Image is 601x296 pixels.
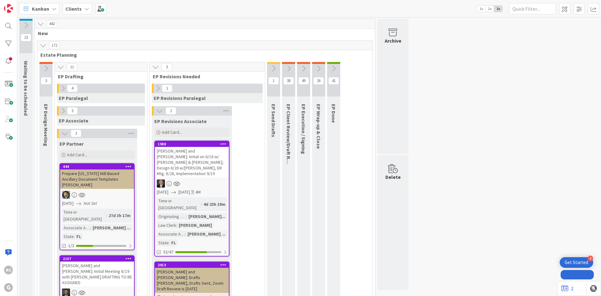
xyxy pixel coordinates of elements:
div: 1988 [155,141,229,147]
span: 11 [67,63,77,71]
span: 41 [328,77,339,85]
span: EP Associate [59,117,88,124]
div: 444 [63,164,134,169]
span: [DATE] [62,200,74,207]
span: 3 [67,107,78,115]
span: 442 [47,20,57,28]
span: EP Send Drafts [270,104,277,137]
div: 27d 3h 17m [107,212,132,219]
span: 38 [283,77,294,85]
span: Estate Planning [40,52,365,58]
div: 2167 [63,257,134,261]
span: 26 [313,77,324,85]
span: EP Drafting [58,73,139,80]
div: 4M [195,189,201,195]
div: Open Get Started checklist, remaining modules: 4 [560,257,593,268]
span: EP Revisions Paralegal [154,95,206,101]
div: Archive [385,37,401,44]
div: 2013 [158,263,229,267]
div: CG [60,191,134,199]
div: 4d 23h 19m [202,201,227,208]
div: [PERSON_NAME] and [PERSON_NAME]: Drafts [PERSON_NAME], Drafts Sent, Zoom Draft Review is [DATE] [155,268,229,293]
span: : [185,231,186,237]
a: 1988[PERSON_NAME] and [PERSON_NAME]: Initial on 6/16 w/ [PERSON_NAME] & [PERSON_NAME]; Design 6/2... [154,141,229,257]
div: FL [170,239,177,246]
span: 1 [162,85,172,92]
a: 444Prepare [US_STATE] Will-Based Ancillary Document Templates [PERSON_NAME]CG[DATE]Not SetTime in... [59,163,135,250]
div: [PERSON_NAME] [177,222,213,229]
div: BG [155,179,229,188]
span: Add Card... [67,152,87,158]
div: Time in [GEOGRAPHIC_DATA] [62,209,106,222]
span: 3 [71,130,81,137]
span: : [74,233,75,240]
div: 1988 [158,142,229,146]
span: 3x [494,6,502,12]
span: 1x [477,6,485,12]
span: : [176,222,177,229]
div: [PERSON_NAME] and [PERSON_NAME]: Initial on 6/16 w/ [PERSON_NAME] & [PERSON_NAME]; Design 6/26 w/... [155,147,229,178]
div: Delete [385,173,401,181]
span: Waiting to be scheduled [23,61,29,116]
span: [DATE] [157,189,168,195]
div: RC [4,266,13,274]
span: 32/47 [163,249,173,255]
span: Kanban [32,5,49,13]
div: State [62,233,74,240]
img: CG [62,191,70,199]
div: Time in [GEOGRAPHIC_DATA] [157,197,201,211]
div: Associate Assigned [62,224,90,231]
div: [PERSON_NAME]... [187,213,227,220]
span: 49 [298,77,309,85]
div: Associate Assigned [157,231,185,237]
span: 4 [67,85,78,92]
span: 172 [49,42,60,49]
div: 2167 [60,256,134,262]
span: 2 [166,107,176,115]
span: : [201,201,202,208]
div: [PERSON_NAME] ... [186,231,227,237]
span: EP Done [331,104,337,123]
div: 444 [60,164,134,169]
div: 2013[PERSON_NAME] and [PERSON_NAME]: Drafts [PERSON_NAME], Drafts Sent, Zoom Draft Review is [DATE] [155,262,229,293]
div: 1988[PERSON_NAME] and [PERSON_NAME]: Initial on 6/16 w/ [PERSON_NAME] & [PERSON_NAME]; Design 6/2... [155,141,229,178]
span: 3 [162,63,172,71]
span: : [106,212,107,219]
span: : [90,224,91,231]
b: Clients [65,6,82,12]
span: EP Design Meeting [43,104,49,146]
div: Originating Attorney [157,213,186,220]
div: 2013 [155,262,229,268]
span: : [169,239,170,246]
span: 1 [268,77,279,85]
img: Visit kanbanzone.com [4,4,13,13]
div: G [4,283,13,292]
span: EP Execution / Signing [300,104,307,154]
span: EP Paralegal [59,95,88,101]
div: 4 [588,256,593,261]
span: EP Partner [59,141,84,147]
div: 2167[PERSON_NAME] and [PERSON_NAME]: Initial Meeting 8/19 with [PERSON_NAME] DRAFTING TO BE ASSIGNED [60,256,134,287]
div: [PERSON_NAME] ... [91,224,132,231]
span: 3 [41,77,51,85]
div: Prepare [US_STATE] Will-Based Ancillary Document Templates [PERSON_NAME] [60,169,134,189]
span: EP Client Review/Draft Review Meeting [285,104,292,192]
div: [PERSON_NAME] and [PERSON_NAME]: Initial Meeting 8/19 with [PERSON_NAME] DRAFTING TO BE ASSIGNED [60,262,134,287]
span: 1/3 [68,242,74,249]
img: BG [157,179,165,188]
div: State [157,239,169,246]
span: New [38,30,367,36]
input: Quick Filter... [509,3,556,14]
span: Add Card... [162,129,182,135]
span: EP Wrap-up & Close [316,104,322,149]
span: [DATE] [178,189,190,195]
div: 444Prepare [US_STATE] Will-Based Ancillary Document Templates [PERSON_NAME] [60,164,134,189]
span: : [186,213,187,220]
div: FL [75,233,83,240]
div: Law Clerk [157,222,176,229]
span: EP Revisions Needed [153,73,257,80]
span: 23 [21,34,31,41]
span: EP Revisions Associate [154,118,207,124]
i: Not Set [84,200,97,206]
div: Get Started [565,259,588,266]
